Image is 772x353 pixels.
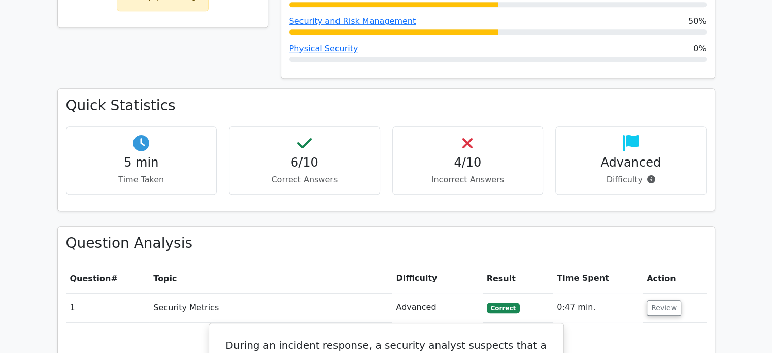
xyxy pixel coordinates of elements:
th: Action [643,264,706,293]
h4: 4/10 [401,155,535,170]
p: Difficulty [564,174,698,186]
th: Time Spent [553,264,643,293]
span: 50% [688,15,707,27]
a: Security and Risk Management [289,16,416,26]
h4: 5 min [75,155,209,170]
td: Advanced [392,293,482,322]
h3: Question Analysis [66,235,707,252]
th: Topic [149,264,392,293]
th: Difficulty [392,264,482,293]
p: Incorrect Answers [401,174,535,186]
td: Security Metrics [149,293,392,322]
p: Time Taken [75,174,209,186]
th: # [66,264,150,293]
span: 0% [693,43,706,55]
td: 1 [66,293,150,322]
button: Review [647,300,681,316]
p: Correct Answers [238,174,372,186]
h3: Quick Statistics [66,97,707,114]
h4: 6/10 [238,155,372,170]
span: Question [70,274,111,283]
h4: Advanced [564,155,698,170]
span: Correct [487,303,520,313]
a: Physical Security [289,44,358,53]
th: Result [483,264,553,293]
td: 0:47 min. [553,293,643,322]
